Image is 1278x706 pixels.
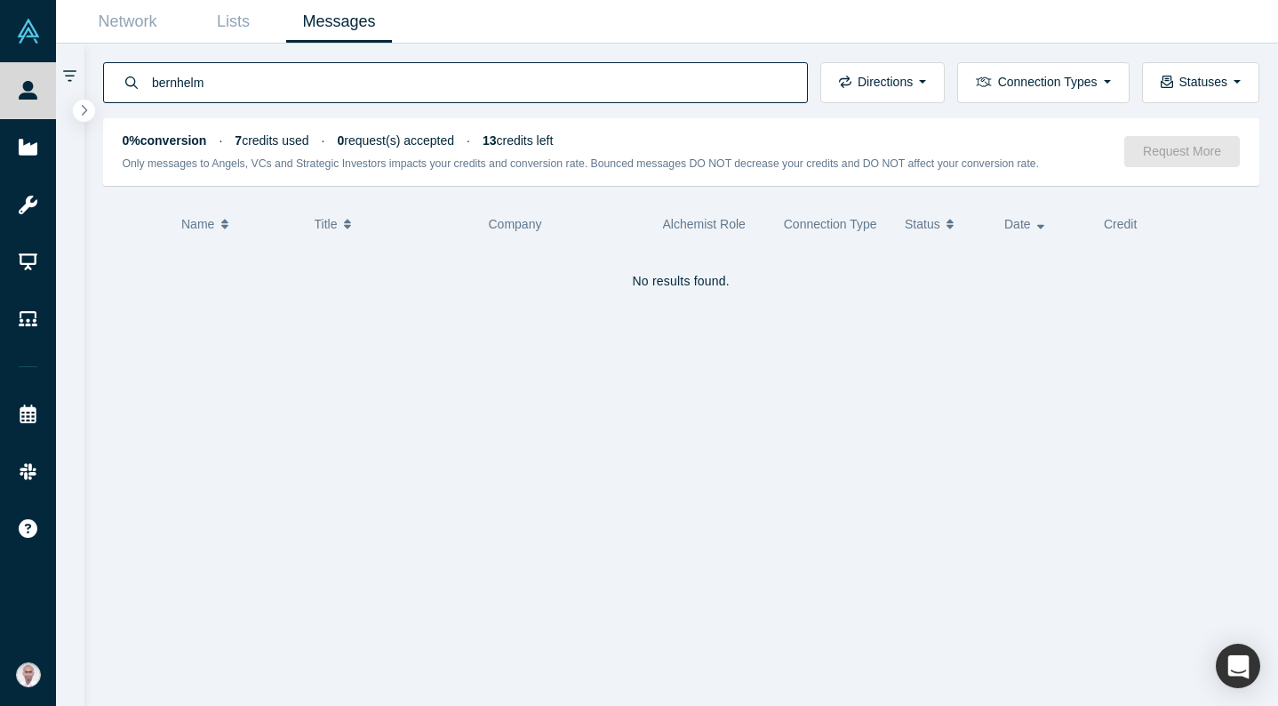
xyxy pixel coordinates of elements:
[123,157,1040,170] small: Only messages to Angels, VCs and Strategic Investors impacts your credits and conversion rate. Bo...
[1142,62,1259,103] button: Statuses
[1104,217,1137,231] span: Credit
[483,133,553,148] span: credits left
[181,205,296,243] button: Name
[1004,205,1031,243] span: Date
[150,61,788,103] input: Search by name, title, company, summary, expertise, investment criteria or topics of focus
[235,133,308,148] span: credits used
[905,205,986,243] button: Status
[338,133,455,148] span: request(s) accepted
[957,62,1129,103] button: Connection Types
[663,217,746,231] span: Alchemist Role
[180,1,286,43] a: Lists
[322,133,325,148] span: ·
[16,19,41,44] img: Alchemist Vault Logo
[219,133,222,148] span: ·
[235,133,242,148] strong: 7
[103,274,1260,289] h4: No results found.
[123,133,207,148] strong: 0% conversion
[1004,205,1085,243] button: Date
[483,133,497,148] strong: 13
[338,133,345,148] strong: 0
[315,205,338,243] span: Title
[489,217,542,231] span: Company
[820,62,945,103] button: Directions
[75,1,180,43] a: Network
[467,133,470,148] span: ·
[905,205,940,243] span: Status
[315,205,470,243] button: Title
[784,217,877,231] span: Connection Type
[181,205,214,243] span: Name
[286,1,392,43] a: Messages
[16,662,41,687] img: Vetri Venthan Elango's Account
